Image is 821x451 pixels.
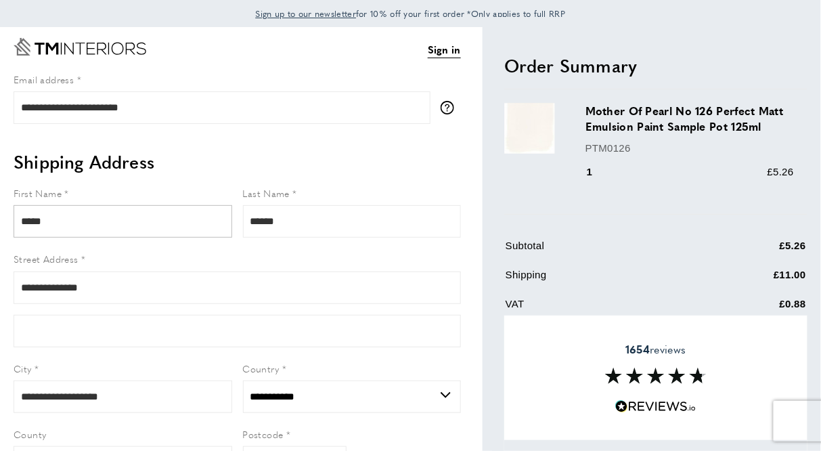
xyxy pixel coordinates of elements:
[585,164,612,180] div: 1
[243,186,290,200] span: Last Name
[504,53,807,78] h2: Order Summary
[14,150,461,174] h2: Shipping Address
[506,296,698,322] td: VAT
[585,103,794,134] h3: Mother Of Pearl No 126 Perfect Matt Emulsion Paint Sample Pot 125ml
[605,368,707,384] img: Reviews section
[615,400,696,413] img: Reviews.io 5 stars
[441,101,461,114] button: More information
[585,140,794,156] p: PTM0126
[700,296,806,322] td: £0.88
[506,238,698,264] td: Subtotal
[256,7,357,20] a: Sign up to our newsletter
[243,427,284,441] span: Postcode
[506,267,698,293] td: Shipping
[700,267,806,293] td: £11.00
[14,186,62,200] span: First Name
[14,427,46,441] span: County
[700,238,806,264] td: £5.26
[428,41,461,58] a: Sign in
[14,38,146,56] a: Go to Home page
[14,362,32,375] span: City
[14,72,74,86] span: Email address
[243,362,280,375] span: Country
[504,103,555,154] img: Mother Of Pearl No 126 Perfect Matt Emulsion Paint Sample Pot 125ml
[256,7,566,20] span: for 10% off your first order *Only applies to full RRP
[768,166,794,177] span: £5.26
[14,252,79,265] span: Street Address
[625,341,650,357] strong: 1654
[625,343,686,356] span: reviews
